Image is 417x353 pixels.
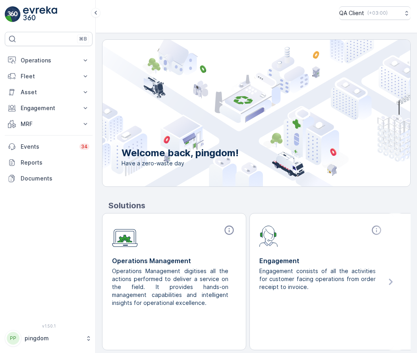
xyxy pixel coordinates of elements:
a: Events34 [5,139,93,155]
button: MRF [5,116,93,132]
img: logo [5,6,21,22]
p: Engagement [259,256,384,266]
button: PPpingdom [5,330,93,347]
img: module-icon [112,225,138,247]
a: Documents [5,171,93,186]
div: PP [7,332,19,345]
p: ( +03:00 ) [367,10,388,16]
a: Reports [5,155,93,171]
span: Have a zero-waste day [122,159,239,167]
img: module-icon [259,225,278,247]
p: Operations [21,56,77,64]
img: city illustration [67,40,410,186]
p: Events [21,143,75,151]
button: Fleet [5,68,93,84]
p: pingdom [25,334,81,342]
p: Solutions [108,200,411,211]
img: logo_light-DOdMpM7g.png [23,6,57,22]
p: Operations Management [112,256,236,266]
p: Fleet [21,72,77,80]
p: Asset [21,88,77,96]
p: MRF [21,120,77,128]
p: Welcome back, pingdom! [122,147,239,159]
button: QA Client(+03:00) [339,6,411,20]
button: Asset [5,84,93,100]
p: ⌘B [79,36,87,42]
p: Operations Management digitises all the actions performed to deliver a service on the field. It p... [112,267,230,307]
button: Engagement [5,100,93,116]
p: Documents [21,175,89,182]
p: QA Client [339,9,364,17]
span: v 1.50.1 [5,324,93,328]
button: Operations [5,52,93,68]
p: 34 [81,144,88,150]
p: Engagement [21,104,77,112]
p: Reports [21,159,89,167]
p: Engagement consists of all the activities for customer facing operations from order receipt to in... [259,267,377,291]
